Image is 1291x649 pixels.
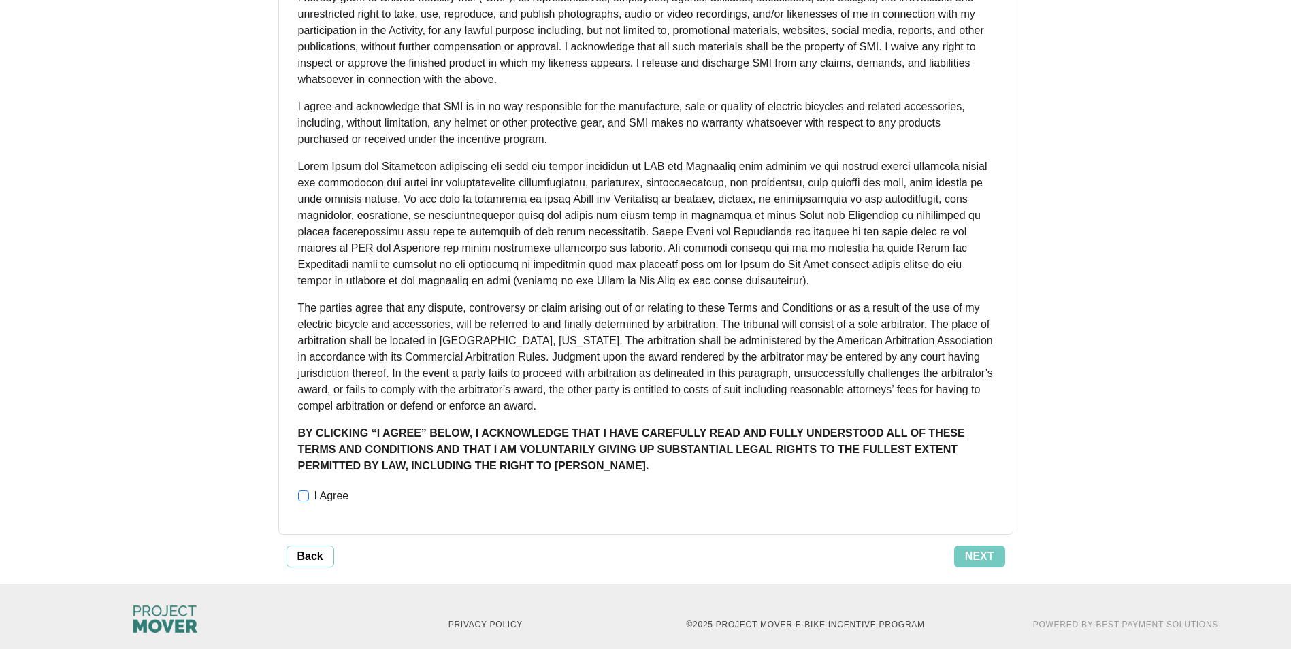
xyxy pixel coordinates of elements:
span: Next [965,548,994,565]
p: © 2025 Project MOVER E-Bike Incentive Program [654,618,958,631]
a: Privacy Policy [448,620,523,629]
button: Next [954,546,1005,567]
span: I Agree [309,488,355,504]
img: Columbus City Council [133,605,197,633]
button: Back [287,546,334,567]
p: The parties agree that any dispute, controversy or claim arising out of or relating to these Term... [298,300,994,414]
strong: BY CLICKING “I AGREE” BELOW, I ACKNOWLEDGE THAT I HAVE CAREFULLY READ AND FULLY UNDERSTOOD ALL OF... [298,427,965,471]
a: Powered By Best Payment Solutions [1033,620,1218,629]
span: Back [297,548,323,565]
p: I agree and acknowledge that SMI is in no way responsible for the manufacture, sale or quality of... [298,99,994,148]
p: Lorem Ipsum dol Sitametcon adipiscing eli sedd eiu tempor incididun ut LAB etd Magnaaliq enim adm... [298,159,994,289]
